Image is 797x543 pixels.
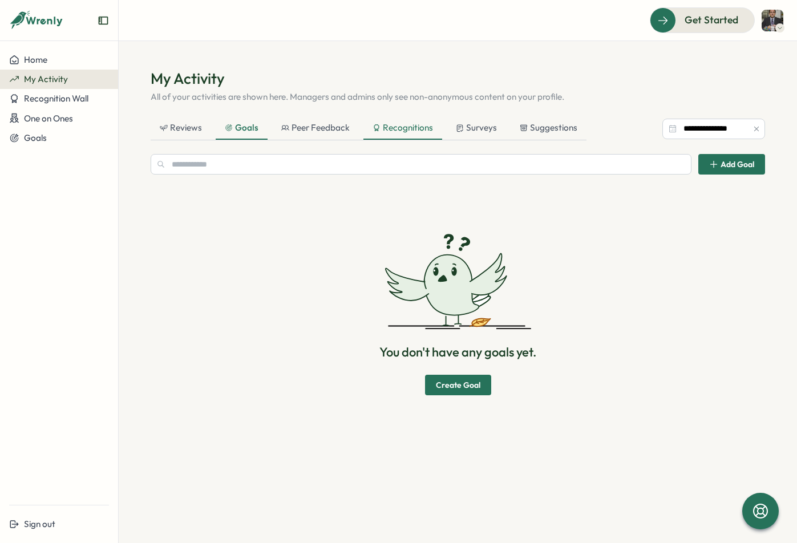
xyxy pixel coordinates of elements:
div: Peer Feedback [281,121,350,134]
button: Get Started [650,7,755,33]
button: Create Goal [425,375,491,395]
div: Goals [225,121,258,134]
div: Suggestions [520,121,577,134]
button: Add Goal [698,154,765,175]
p: You don't have any goals yet. [379,343,536,361]
span: My Activity [24,74,68,84]
div: Recognitions [373,121,433,134]
div: Surveys [456,121,497,134]
h1: My Activity [151,68,765,88]
span: Add Goal [721,160,754,168]
div: Reviews [160,121,202,134]
span: Goals [24,132,47,143]
button: Expand sidebar [98,15,109,26]
p: All of your activities are shown here. Managers and admins only see non-anonymous content on your... [151,91,765,103]
span: One on Ones [24,113,73,124]
span: Create Goal [436,375,480,395]
span: Recognition Wall [24,93,88,104]
img: Michael Scott [762,10,783,31]
span: Home [24,54,47,65]
span: Get Started [685,13,738,27]
span: Sign out [24,518,55,529]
